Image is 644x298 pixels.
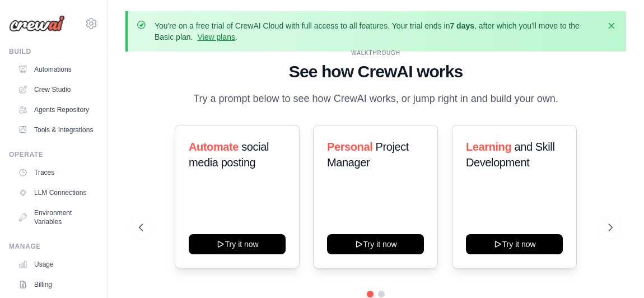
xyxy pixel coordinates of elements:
a: Agents Repository [13,101,98,119]
div: Operate [9,150,98,159]
img: Logo [9,15,65,32]
button: Try it now [466,234,563,254]
div: Manage [9,242,98,251]
a: Environment Variables [13,204,98,231]
h1: See how CrewAI works [139,62,613,82]
div: WALKTHROUGH [139,49,613,57]
a: Billing [13,276,98,294]
button: Try it now [189,234,286,254]
a: Usage [13,255,98,273]
p: You're on a free trial of CrewAI Cloud with full access to all features. Your trial ends in , aft... [155,20,599,43]
a: Crew Studio [13,81,98,99]
button: Try it now [327,234,424,254]
span: Learning [466,141,511,153]
strong: 7 days [450,21,474,30]
span: Personal [327,141,372,153]
span: and Skill Development [466,141,554,169]
a: Automations [13,60,98,78]
a: Traces [13,164,98,181]
a: Tools & Integrations [13,121,98,139]
div: Build [9,47,98,56]
a: View plans [197,32,235,41]
a: LLM Connections [13,184,98,202]
p: Try a prompt below to see how CrewAI works, or jump right in and build your own. [188,91,564,107]
span: Automate [189,141,239,153]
